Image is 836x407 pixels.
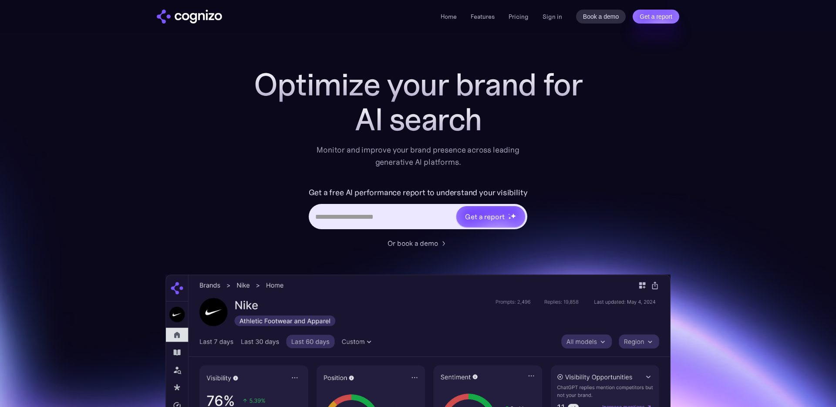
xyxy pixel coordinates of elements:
[244,67,592,102] h1: Optimize your brand for
[471,13,495,20] a: Features
[576,10,626,24] a: Book a demo
[508,217,511,220] img: star
[309,186,528,234] form: Hero URL Input Form
[455,205,526,228] a: Get a reportstarstarstar
[465,211,504,222] div: Get a report
[633,10,679,24] a: Get a report
[388,238,438,248] div: Or book a demo
[441,13,457,20] a: Home
[309,186,528,200] label: Get a free AI performance report to understand your visibility
[157,10,222,24] a: home
[157,10,222,24] img: cognizo logo
[509,13,529,20] a: Pricing
[543,11,562,22] a: Sign in
[508,214,509,215] img: star
[311,144,525,168] div: Monitor and improve your brand presence across leading generative AI platforms.
[244,102,592,137] div: AI search
[510,213,516,219] img: star
[388,238,448,248] a: Or book a demo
